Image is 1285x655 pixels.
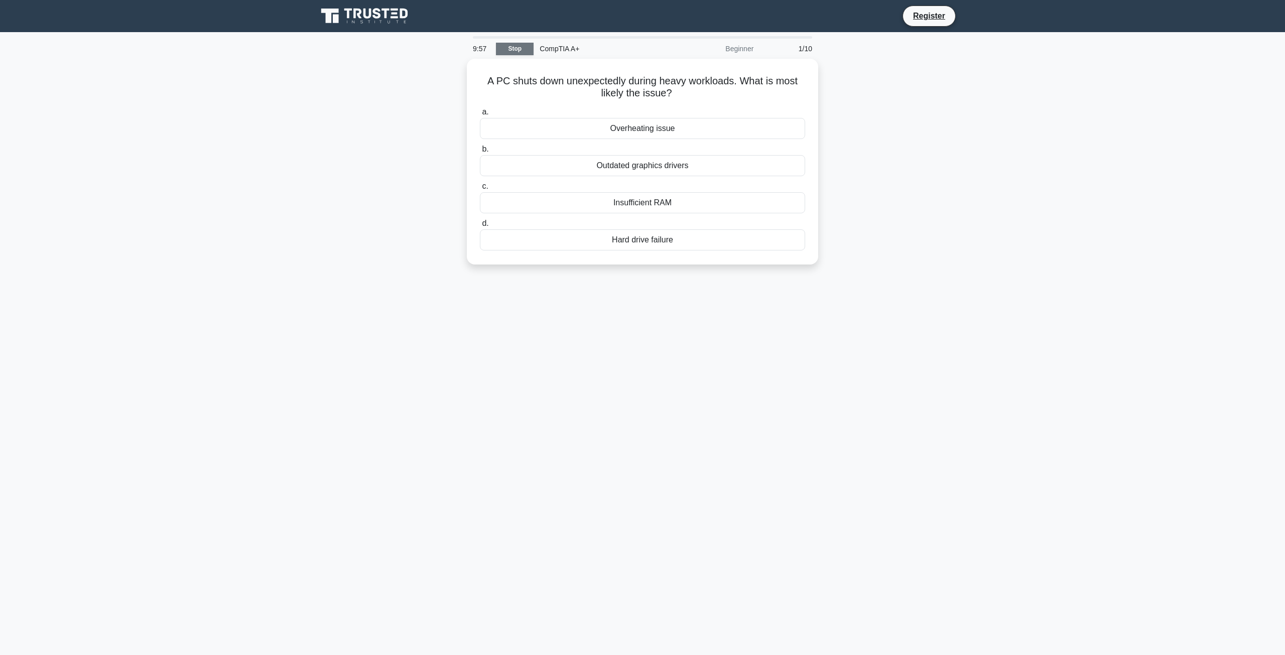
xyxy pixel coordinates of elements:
a: Stop [496,43,534,55]
div: Outdated graphics drivers [480,155,805,176]
div: Insufficient RAM [480,192,805,213]
div: Hard drive failure [480,229,805,250]
h5: A PC shuts down unexpectedly during heavy workloads. What is most likely the issue? [479,75,806,100]
a: Register [907,10,951,22]
span: d. [482,219,488,227]
div: 9:57 [467,39,496,59]
span: c. [482,182,488,190]
span: a. [482,107,488,116]
div: 1/10 [759,39,818,59]
div: Beginner [672,39,759,59]
div: CompTIA A+ [534,39,672,59]
span: b. [482,145,488,153]
div: Overheating issue [480,118,805,139]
